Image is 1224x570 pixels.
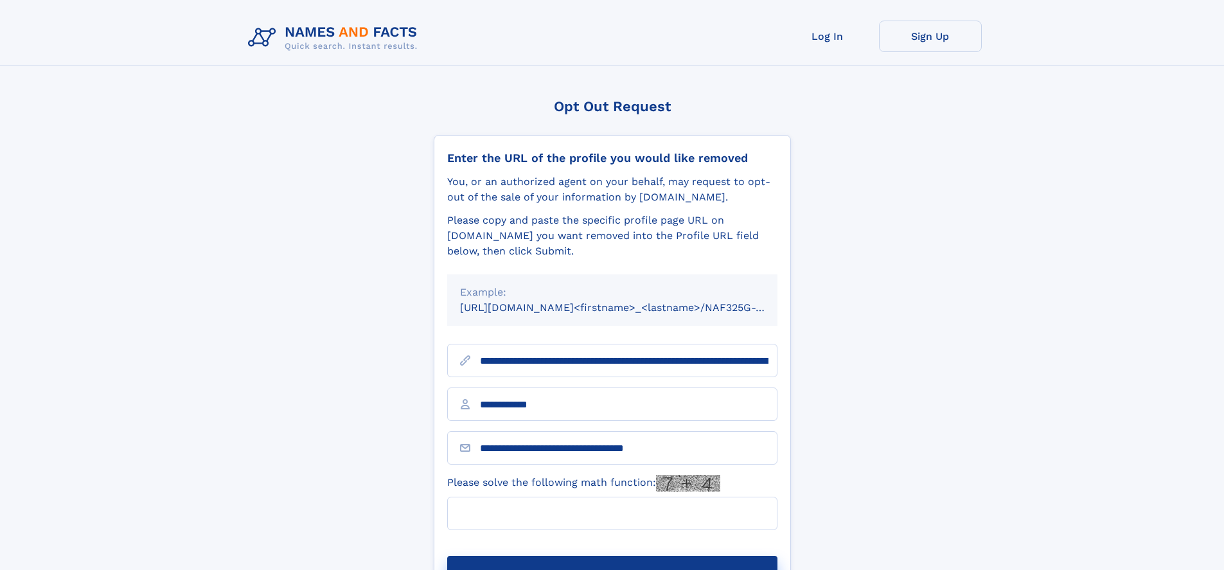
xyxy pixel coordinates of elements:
[447,151,777,165] div: Enter the URL of the profile you would like removed
[447,213,777,259] div: Please copy and paste the specific profile page URL on [DOMAIN_NAME] you want removed into the Pr...
[243,21,428,55] img: Logo Names and Facts
[776,21,879,52] a: Log In
[460,285,765,300] div: Example:
[879,21,982,52] a: Sign Up
[460,301,802,314] small: [URL][DOMAIN_NAME]<firstname>_<lastname>/NAF325G-xxxxxxxx
[434,98,791,114] div: Opt Out Request
[447,475,720,492] label: Please solve the following math function:
[447,174,777,205] div: You, or an authorized agent on your behalf, may request to opt-out of the sale of your informatio...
